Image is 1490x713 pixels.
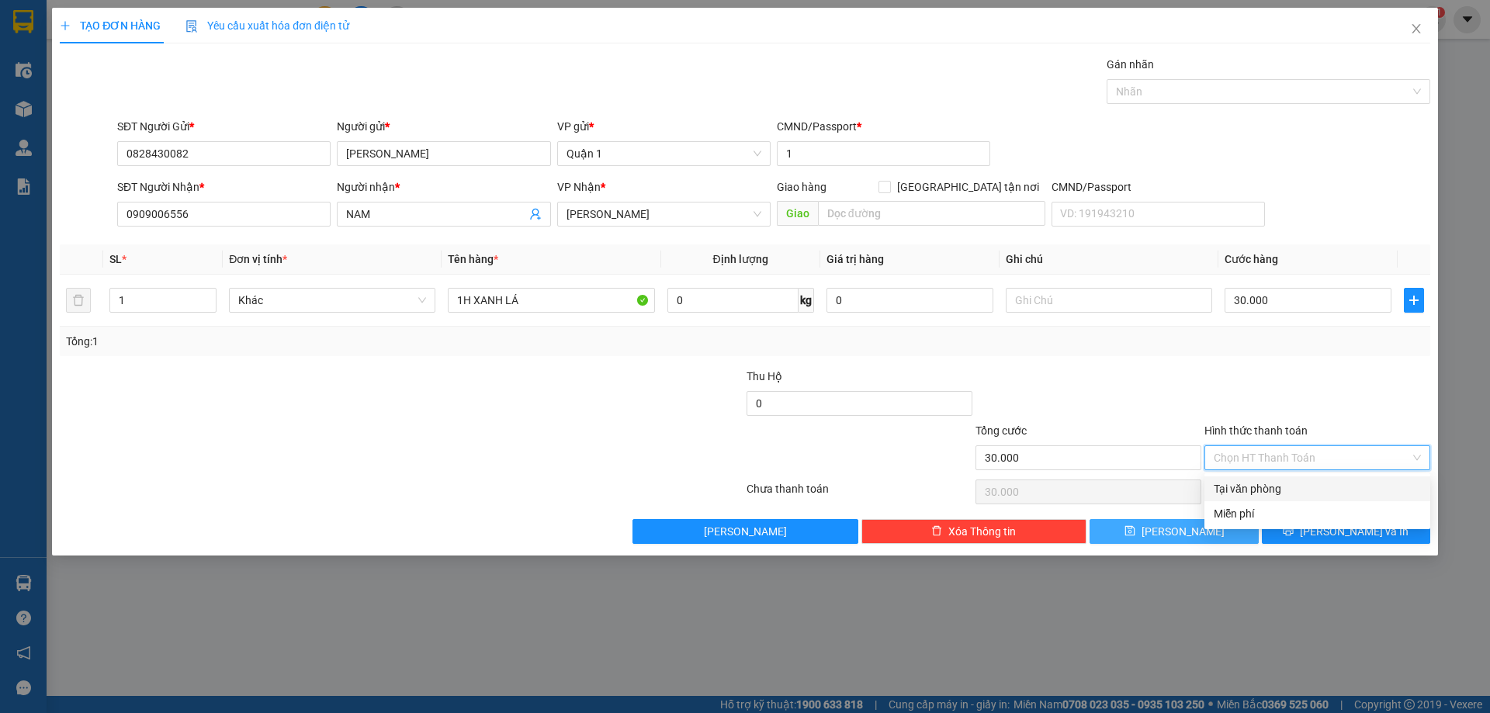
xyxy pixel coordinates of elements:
span: close [1410,22,1422,35]
span: Đơn vị tính [229,253,287,265]
span: [PERSON_NAME] và In [1300,523,1409,540]
span: Khác [238,289,426,312]
span: [GEOGRAPHIC_DATA] tận nơi [891,178,1045,196]
span: [PERSON_NAME] [704,523,787,540]
div: CMND/Passport [777,118,990,135]
span: [PERSON_NAME] [1142,523,1225,540]
input: 0 [826,288,993,313]
label: Hình thức thanh toán [1204,424,1308,437]
button: plus [1404,288,1424,313]
span: delete [931,525,942,538]
div: Tổng: 1 [66,333,575,350]
span: user-add [529,208,542,220]
div: Tại văn phòng [1214,480,1421,497]
span: Tổng cước [975,424,1027,437]
div: Miễn phí [1214,505,1421,522]
span: plus [1405,294,1423,306]
span: Tên hàng [448,253,498,265]
div: SĐT Người Nhận [117,178,331,196]
span: Thu Hộ [747,370,782,382]
button: [PERSON_NAME] [632,519,858,544]
div: VP gửi [557,118,771,135]
span: Giá trị hàng [826,253,884,265]
button: delete [66,288,91,313]
th: Ghi chú [1000,244,1218,275]
span: Yêu cầu xuất hóa đơn điện tử [185,19,349,32]
span: Giao [777,201,818,226]
button: Close [1395,8,1438,51]
span: Định lượng [713,253,768,265]
span: Cước hàng [1225,253,1278,265]
span: TẠO ĐƠN HÀNG [60,19,161,32]
input: VD: Bàn, Ghế [448,288,654,313]
div: Người gửi [337,118,550,135]
label: Gán nhãn [1107,58,1154,71]
span: plus [60,20,71,31]
div: Chưa thanh toán [745,480,974,507]
img: icon [185,20,198,33]
button: printer[PERSON_NAME] và In [1262,519,1430,544]
span: Quận 1 [567,142,761,165]
div: CMND/Passport [1052,178,1265,196]
span: Giao hàng [777,181,826,193]
input: Dọc đường [818,201,1045,226]
input: Ghi Chú [1006,288,1212,313]
span: VP Nhận [557,181,601,193]
div: Người nhận [337,178,550,196]
button: deleteXóa Thông tin [861,519,1087,544]
span: SL [109,253,122,265]
span: printer [1283,525,1294,538]
span: Lê Hồng Phong [567,202,761,226]
span: Xóa Thông tin [948,523,1016,540]
button: save[PERSON_NAME] [1090,519,1258,544]
span: save [1124,525,1135,538]
span: kg [799,288,814,313]
div: SĐT Người Gửi [117,118,331,135]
